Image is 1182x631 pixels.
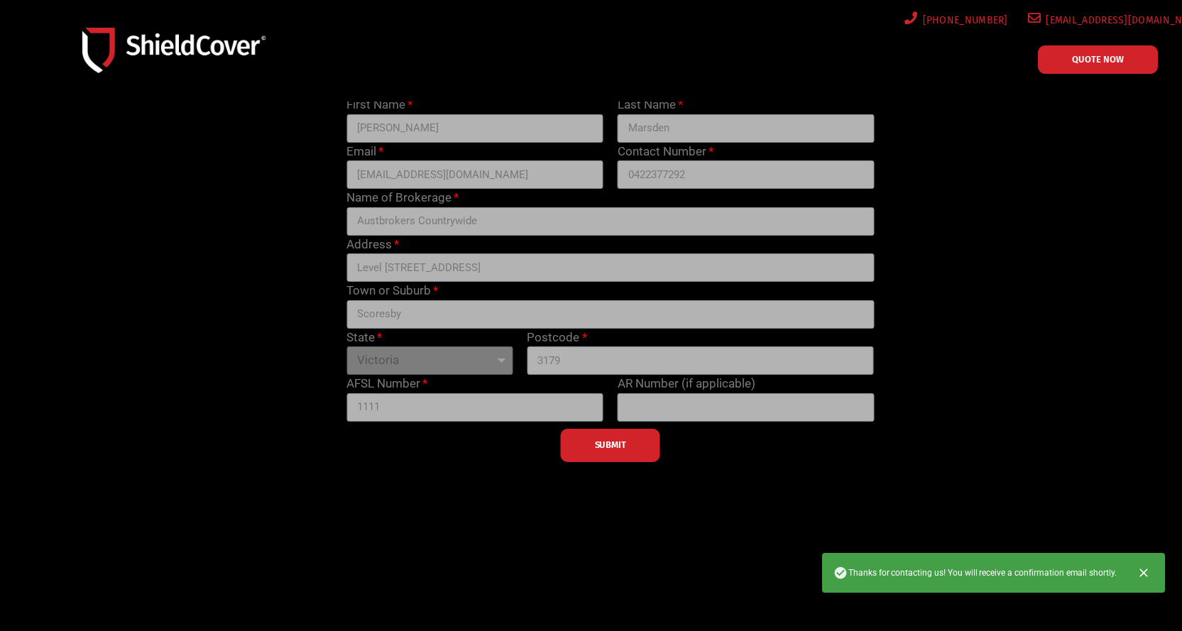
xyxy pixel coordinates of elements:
[346,375,427,393] label: AFSL Number
[82,28,266,72] img: Shield-Cover-Underwriting-Australia-logo-full
[346,143,383,161] label: Email
[902,11,1008,29] a: [PHONE_NUMBER]
[1128,557,1159,588] button: Close
[346,236,399,254] label: Address
[618,143,713,161] label: Contact Number
[527,329,586,347] label: Postcode
[346,189,459,207] label: Name of Brokerage
[346,329,382,347] label: State
[618,375,755,393] label: AR Number (if applicable)
[1038,45,1158,74] a: QUOTE NOW
[346,96,412,114] label: First Name
[1072,55,1124,64] span: QUOTE NOW
[833,566,1117,580] span: Thanks for contacting us! You will receive a confirmation email shortly.
[618,96,683,114] label: Last Name
[346,282,438,300] label: Town or Suburb
[918,11,1008,29] span: [PHONE_NUMBER]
